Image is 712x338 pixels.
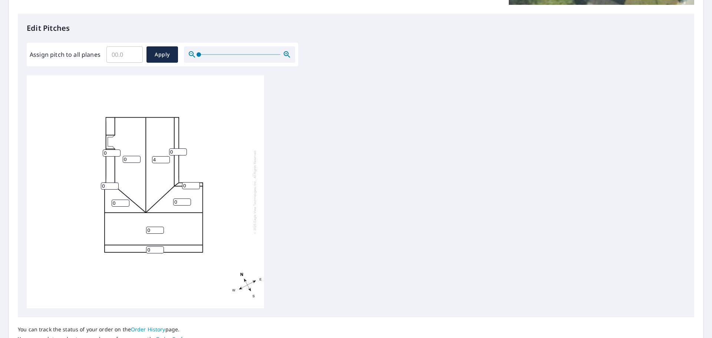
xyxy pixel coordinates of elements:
label: Assign pitch to all planes [30,50,100,59]
p: You can track the status of your order on the page. [18,326,217,333]
input: 00.0 [106,44,143,65]
button: Apply [146,46,178,63]
span: Apply [152,50,172,59]
a: Order History [131,326,165,333]
p: Edit Pitches [27,23,685,34]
